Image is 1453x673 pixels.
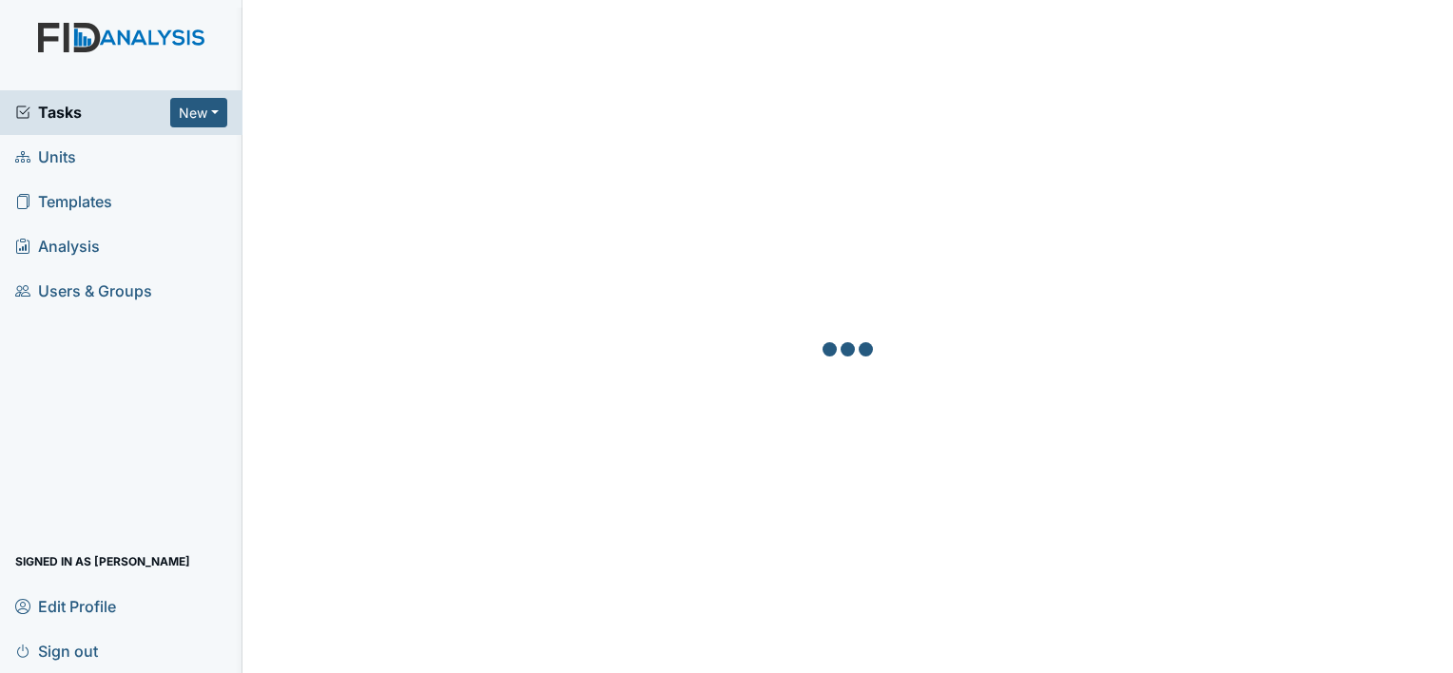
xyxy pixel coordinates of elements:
[15,547,190,576] span: Signed in as [PERSON_NAME]
[15,101,170,124] a: Tasks
[15,636,98,665] span: Sign out
[15,143,76,172] span: Units
[15,591,116,621] span: Edit Profile
[15,232,100,261] span: Analysis
[15,277,152,306] span: Users & Groups
[15,187,112,217] span: Templates
[170,98,227,127] button: New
